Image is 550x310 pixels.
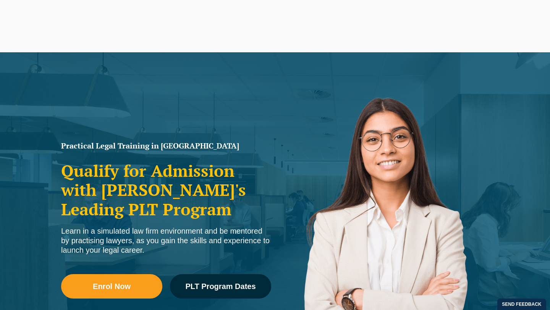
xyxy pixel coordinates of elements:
[61,226,271,255] div: Learn in a simulated law firm environment and be mentored by practising lawyers, as you gain the ...
[185,283,256,290] span: PLT Program Dates
[61,161,271,219] h2: Qualify for Admission with [PERSON_NAME]'s Leading PLT Program
[61,142,271,150] h1: Practical Legal Training in [GEOGRAPHIC_DATA]
[93,283,131,290] span: Enrol Now
[61,274,162,299] a: Enrol Now
[170,274,271,299] a: PLT Program Dates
